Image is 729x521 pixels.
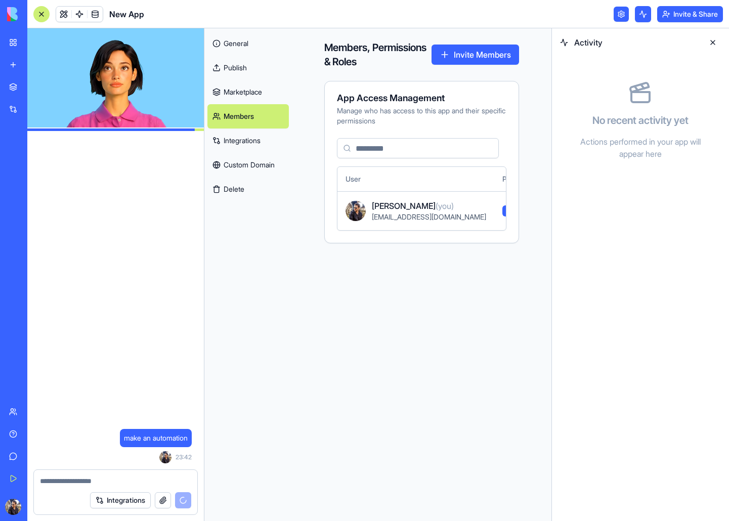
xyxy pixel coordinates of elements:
a: General [207,31,289,56]
span: New App [109,8,144,20]
img: ACg8ocIWHStwmHF_DjFnABpncu_9GXdBs_aq9kEmf3Rza_wnv8MsOcoq=s96-c [346,201,366,221]
h4: No recent activity yet [592,113,689,127]
span: Builder [502,205,531,216]
span: make an automation [124,433,188,443]
span: [EMAIL_ADDRESS][DOMAIN_NAME] [372,212,486,221]
img: logo [7,7,70,21]
span: [PERSON_NAME] [372,200,454,212]
a: Marketplace [207,80,289,104]
button: Integrations [90,492,151,508]
div: Manage who has access to this app and their specific permissions [337,106,506,126]
a: Custom Domain [207,153,289,177]
a: Members [207,104,289,128]
h4: Members, Permissions & Roles [324,40,432,69]
span: 23:42 [176,453,192,461]
span: (you) [436,201,454,211]
img: ACg8ocIWHStwmHF_DjFnABpncu_9GXdBs_aq9kEmf3Rza_wnv8MsOcoq=s96-c [5,499,21,515]
img: ACg8ocIWHStwmHF_DjFnABpncu_9GXdBs_aq9kEmf3Rza_wnv8MsOcoq=s96-c [159,451,171,463]
a: Integrations [207,128,289,153]
a: Publish [207,56,289,80]
p: Actions performed in your app will appear here [576,136,705,160]
th: User [337,167,494,191]
button: Delete [207,177,289,201]
span: Activity [574,36,699,49]
button: Invite Members [432,45,519,65]
div: App Access Management [337,94,506,103]
button: Invite & Share [657,6,723,22]
th: Permission [494,167,546,191]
